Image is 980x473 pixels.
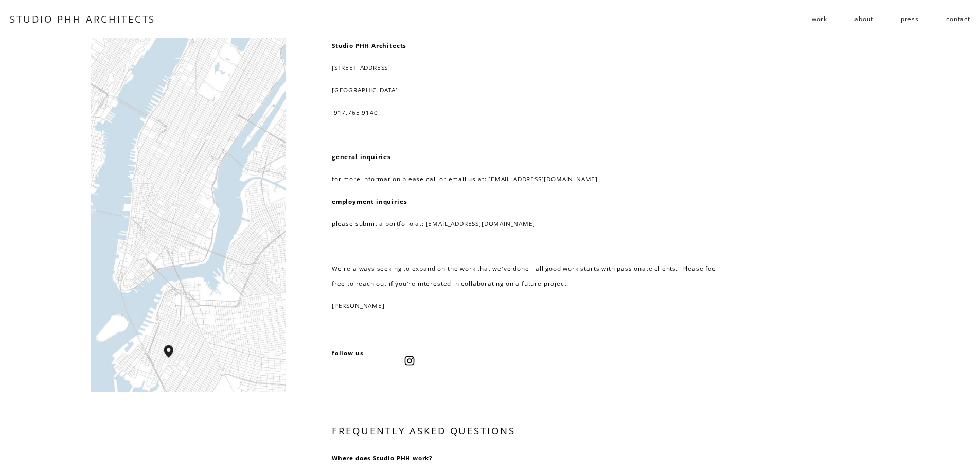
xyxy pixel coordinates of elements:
[332,453,433,462] strong: Where does Studio PHH work?
[332,348,363,357] strong: follow us
[404,356,415,366] a: Instagram
[332,171,728,186] p: for more information please call or email us at: [EMAIL_ADDRESS][DOMAIN_NAME]
[332,152,391,161] strong: general inquiries
[854,11,873,27] a: about
[946,11,970,27] a: contact
[332,424,728,437] h3: FREQUENTLY ASKED QUESTIONS
[812,11,827,27] a: folder dropdown
[332,216,728,231] p: please submit a portfolio at: [EMAIL_ADDRESS][DOMAIN_NAME]
[332,298,728,313] p: [PERSON_NAME]
[332,82,728,97] p: [GEOGRAPHIC_DATA]
[332,261,728,291] p: We're always seeking to expand on the work that we've done - all good work starts with passionate...
[812,11,827,26] span: work
[332,197,407,205] strong: employment inquiries
[901,11,919,27] a: press
[332,41,406,49] strong: Studio PHH Architects
[332,105,728,120] p: 917.765.9140
[10,12,155,25] a: STUDIO PHH ARCHITECTS
[332,60,728,75] p: [STREET_ADDRESS]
